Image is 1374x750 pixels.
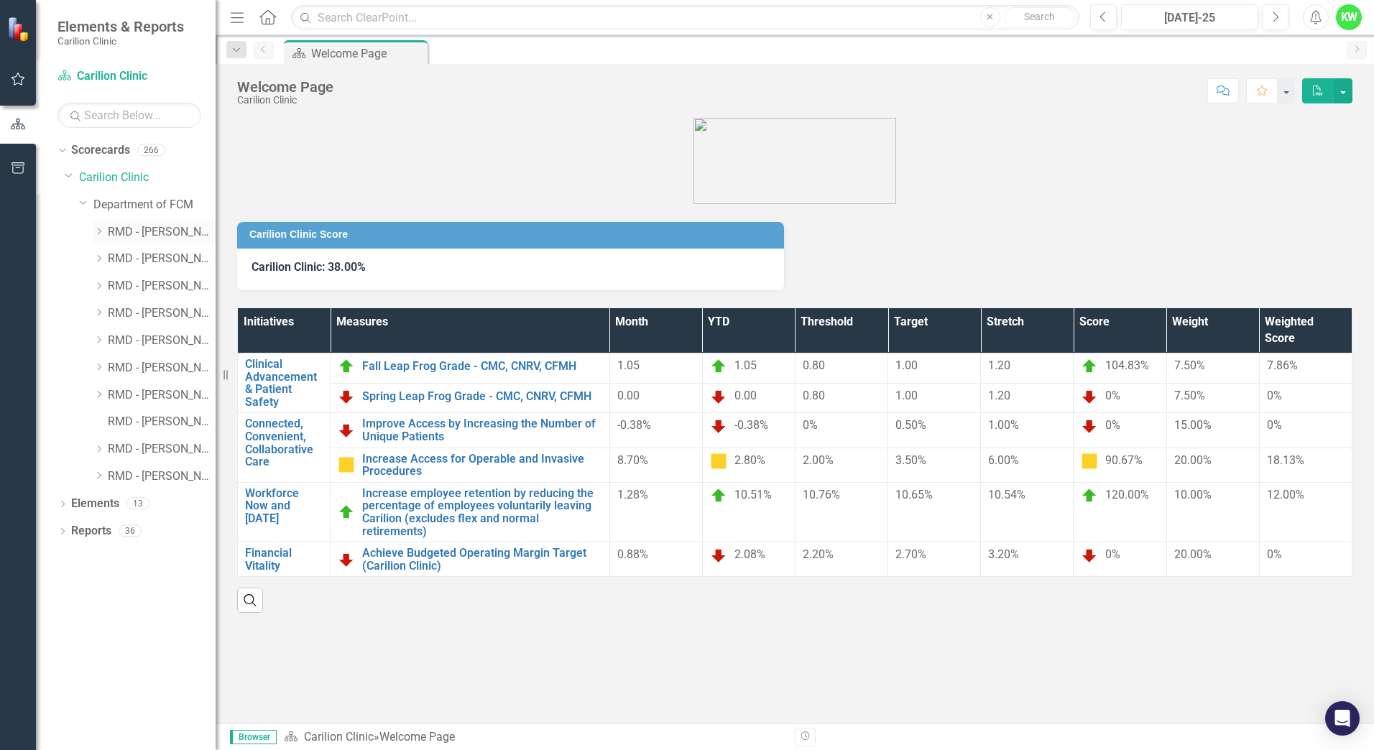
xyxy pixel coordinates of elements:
[126,498,149,510] div: 13
[57,103,201,128] input: Search Below...
[71,496,119,512] a: Elements
[1081,487,1098,504] img: On Target
[108,387,216,404] a: RMD - [PERSON_NAME]
[988,488,1025,501] span: 10.54%
[291,5,1079,30] input: Search ClearPoint...
[710,453,727,470] img: Caution
[1174,453,1212,467] span: 20.00%
[252,260,366,274] span: Carilion Clinic: 38.00%
[71,523,111,540] a: Reports
[1267,418,1282,432] span: 0%
[1081,388,1098,405] img: Below Plan
[108,224,216,241] a: RMD - [PERSON_NAME]
[710,358,727,375] img: On Target
[988,358,1010,372] span: 1.20
[617,389,640,402] span: 0.00
[1267,547,1282,561] span: 0%
[7,17,32,42] img: ClearPoint Strategy
[803,488,840,501] span: 10.76%
[338,551,355,568] img: Below Plan
[93,197,216,213] a: Department of FCM
[245,487,323,525] a: Workforce Now and [DATE]
[108,278,216,295] a: RMD - [PERSON_NAME]
[988,389,1010,402] span: 1.20
[734,488,772,501] span: 10.51%
[108,441,216,458] a: RMD - [PERSON_NAME]
[1081,358,1098,375] img: On Target
[338,388,355,405] img: Below Plan
[734,419,768,432] span: -0.38%
[108,251,216,267] a: RMD - [PERSON_NAME]
[988,453,1019,467] span: 6.00%
[693,118,896,204] img: carilion%20clinic%20logo%202.0.png
[137,144,165,157] div: 266
[245,547,323,572] a: Financial Vitality
[1105,488,1149,501] span: 120.00%
[362,390,602,403] a: Spring Leap Frog Grade - CMC, CNRV, CFMH
[803,389,825,402] span: 0.80
[245,417,323,468] a: Connected, Convenient, Collaborative Care
[710,388,727,405] img: Below Plan
[710,487,727,504] img: On Target
[1081,417,1098,435] img: Below Plan
[1267,488,1304,501] span: 12.00%
[249,229,777,240] h3: Carilion Clinic Score
[362,417,602,443] a: Improve Access by Increasing the Number of Unique Patients
[108,360,216,376] a: RMD - [PERSON_NAME]
[734,358,757,372] span: 1.05
[338,456,355,473] img: Caution
[1081,453,1098,470] img: Caution
[362,487,602,537] a: Increase employee retention by reducing the percentage of employees voluntarily leaving Carilion ...
[1174,547,1212,561] span: 20.00%
[71,142,130,159] a: Scorecards
[311,45,424,62] div: Welcome Page
[362,453,602,478] a: Increase Access for Operable and Invasive Procedures
[1105,358,1149,372] span: 104.83%
[1174,389,1205,402] span: 7.50%
[338,504,355,521] img: On Target
[1024,11,1055,22] span: Search
[1267,389,1282,402] span: 0%
[988,418,1019,432] span: 1.00%
[1105,389,1120,402] span: 0%
[1174,418,1212,432] span: 15.00%
[119,525,142,537] div: 36
[1267,358,1298,372] span: 7.86%
[895,488,933,501] span: 10.65%
[710,547,727,564] img: Below Plan
[379,730,455,744] div: Welcome Page
[734,547,765,561] span: 2.08%
[803,358,825,372] span: 0.80
[108,333,216,349] a: RMD - [PERSON_NAME]
[1174,488,1212,501] span: 10.00%
[362,360,602,373] a: Fall Leap Frog Grade - CMC, CNRV, CFMH
[79,170,216,186] a: Carilion Clinic
[57,68,201,85] a: Carilion Clinic
[1105,419,1120,432] span: 0%
[1126,9,1253,27] div: [DATE]-25
[617,358,640,372] span: 1.05
[803,547,834,561] span: 2.20%
[1336,4,1362,30] div: KW
[230,730,277,744] span: Browser
[1105,547,1120,561] span: 0%
[895,453,926,467] span: 3.50%
[245,358,323,408] a: Clinical Advancement & Patient Safety
[710,417,727,435] img: Below Plan
[1174,358,1205,372] span: 7.50%
[803,453,834,467] span: 2.00%
[1267,453,1304,467] span: 18.13%
[1081,547,1098,564] img: Below Plan
[108,305,216,322] a: RMD - [PERSON_NAME]
[1325,701,1360,736] div: Open Intercom Messenger
[108,414,216,430] a: RMD - [PERSON_NAME]
[338,422,355,439] img: Below Plan
[237,95,333,106] div: Carilion Clinic
[617,488,648,501] span: 1.28%
[284,729,784,746] div: »
[617,547,648,561] span: 0.88%
[338,358,355,375] img: On Target
[895,547,926,561] span: 2.70%
[895,389,918,402] span: 1.00
[304,730,374,744] a: Carilion Clinic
